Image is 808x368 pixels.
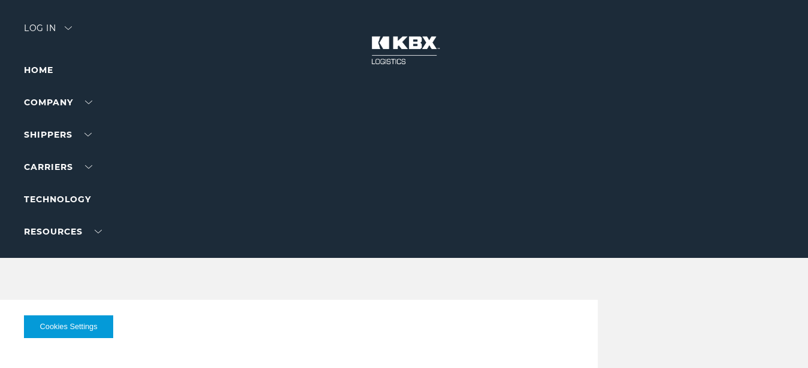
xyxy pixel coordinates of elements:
a: Carriers [24,162,92,172]
a: Home [24,65,53,75]
div: Log in [24,24,72,41]
a: SHIPPERS [24,129,92,140]
a: Technology [24,194,91,205]
a: Company [24,97,92,108]
img: kbx logo [359,24,449,77]
img: arrow [65,26,72,30]
a: RESOURCES [24,226,102,237]
button: Cookies Settings [24,315,113,338]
